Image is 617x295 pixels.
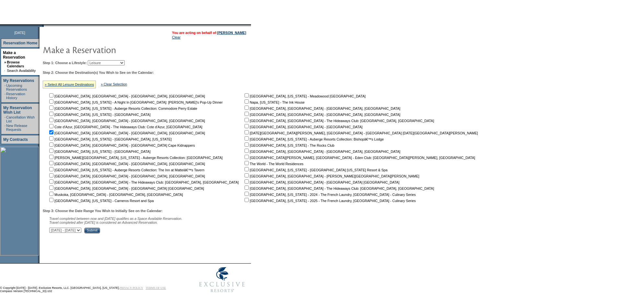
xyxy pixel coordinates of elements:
[243,113,400,117] nobr: [GEOGRAPHIC_DATA], [GEOGRAPHIC_DATA] - [GEOGRAPHIC_DATA], [GEOGRAPHIC_DATA]
[48,150,151,153] nobr: [GEOGRAPHIC_DATA], [US_STATE] - [GEOGRAPHIC_DATA]
[7,60,24,68] a: Browse Calendars
[48,94,205,98] nobr: [GEOGRAPHIC_DATA], [GEOGRAPHIC_DATA] - [GEOGRAPHIC_DATA], [GEOGRAPHIC_DATA]
[48,100,223,104] nobr: [GEOGRAPHIC_DATA], [US_STATE] - A Night In [GEOGRAPHIC_DATA]: [PERSON_NAME]'s Pop-Up Dinner
[48,162,205,166] nobr: [GEOGRAPHIC_DATA], [GEOGRAPHIC_DATA] - [GEOGRAPHIC_DATA], [GEOGRAPHIC_DATA]
[3,51,25,60] a: Make a Reservation
[48,119,205,123] nobr: [GEOGRAPHIC_DATA], [GEOGRAPHIC_DATA] - [GEOGRAPHIC_DATA], [GEOGRAPHIC_DATA]
[6,84,27,91] a: Upcoming Reservations
[243,143,334,147] nobr: [GEOGRAPHIC_DATA], [US_STATE] - The Rocks Club
[48,187,204,190] nobr: [GEOGRAPHIC_DATA], [GEOGRAPHIC_DATA] - [GEOGRAPHIC_DATA] [GEOGRAPHIC_DATA]
[172,35,180,39] a: Clear
[243,199,416,203] nobr: [GEOGRAPHIC_DATA], [US_STATE] - 2025 - The French Laundry, [GEOGRAPHIC_DATA] - Culinary Series
[243,162,303,166] nobr: The World - The World Residences
[217,31,246,35] a: [PERSON_NAME]
[243,137,384,141] nobr: [GEOGRAPHIC_DATA], [US_STATE] - Auberge Resorts Collection: Bishopâ€™s Lodge
[3,78,34,83] a: My Reservations
[48,113,151,117] nobr: [GEOGRAPHIC_DATA], [US_STATE] - [GEOGRAPHIC_DATA]
[49,217,182,221] span: Travel completed between now and [DATE] qualifies as a Space Available Reservation.
[48,174,205,178] nobr: [GEOGRAPHIC_DATA], [GEOGRAPHIC_DATA] - [GEOGRAPHIC_DATA], [GEOGRAPHIC_DATA]
[243,150,400,153] nobr: [GEOGRAPHIC_DATA], [GEOGRAPHIC_DATA] - [GEOGRAPHIC_DATA], [GEOGRAPHIC_DATA]
[243,94,366,98] nobr: [GEOGRAPHIC_DATA], [US_STATE] - Meadowood [GEOGRAPHIC_DATA]
[3,106,32,115] a: My Reservation Wish List
[48,193,183,197] nobr: Muskoka, [GEOGRAPHIC_DATA] - [GEOGRAPHIC_DATA], [GEOGRAPHIC_DATA]
[84,228,100,233] input: Submit
[43,61,87,65] b: Step 1: Choose a Lifestyle:
[48,125,202,129] nobr: Cote d'Azur, [GEOGRAPHIC_DATA] - The Hideaways Club: Cote d'Azur, [GEOGRAPHIC_DATA]
[6,115,35,123] a: Cancellation Wish List
[172,31,246,35] span: You are acting on behalf of:
[3,41,37,45] a: Reservation Home
[4,60,6,64] b: »
[243,187,434,190] nobr: [GEOGRAPHIC_DATA], [GEOGRAPHIC_DATA] - The Hideaways Club: [GEOGRAPHIC_DATA], [GEOGRAPHIC_DATA]
[48,199,154,203] nobr: [GEOGRAPHIC_DATA], [US_STATE] - Carneros Resort and Spa
[5,84,6,91] td: ·
[43,43,172,56] img: pgTtlMakeReservation.gif
[45,83,94,86] a: » Select All Leisure Destinations
[7,69,36,73] a: Search Availability
[43,71,154,74] b: Step 2: Choose the Destination(s) You Wish to See on the Calendar:
[5,92,6,100] td: ·
[48,180,239,184] nobr: [GEOGRAPHIC_DATA], [GEOGRAPHIC_DATA] - The Hideaways Club: [GEOGRAPHIC_DATA], [GEOGRAPHIC_DATA]
[5,115,6,123] td: ·
[14,31,25,35] span: [DATE]
[41,24,44,27] img: promoShadowLeftCorner.gif
[243,168,387,172] nobr: [GEOGRAPHIC_DATA], [US_STATE] - [GEOGRAPHIC_DATA] [US_STATE] Resort & Spa
[243,125,362,129] nobr: [GEOGRAPHIC_DATA], [GEOGRAPHIC_DATA] - [GEOGRAPHIC_DATA]
[49,221,158,224] nobr: Travel completed after [DATE] is considered an Advanced Reservation.
[243,107,400,110] nobr: [GEOGRAPHIC_DATA], [GEOGRAPHIC_DATA] - [GEOGRAPHIC_DATA], [GEOGRAPHIC_DATA]
[43,209,163,213] b: Step 3: Choose the Date Range You Wish to Initially See on the Calendar:
[120,286,143,289] a: PRIVACY POLICY
[6,124,27,131] a: New Release Requests
[48,137,172,141] nobr: [GEOGRAPHIC_DATA], [US_STATE] - [GEOGRAPHIC_DATA], [US_STATE]
[48,156,223,160] nobr: [PERSON_NAME][GEOGRAPHIC_DATA], [US_STATE] - Auberge Resorts Collection: [GEOGRAPHIC_DATA]
[243,180,399,184] nobr: [GEOGRAPHIC_DATA], [GEOGRAPHIC_DATA] - [GEOGRAPHIC_DATA] [GEOGRAPHIC_DATA]
[243,174,419,178] nobr: [GEOGRAPHIC_DATA], [GEOGRAPHIC_DATA] - [PERSON_NAME][GEOGRAPHIC_DATA][PERSON_NAME]
[243,131,478,135] nobr: [DATE][GEOGRAPHIC_DATA][PERSON_NAME], [GEOGRAPHIC_DATA] - [GEOGRAPHIC_DATA] [DATE][GEOGRAPHIC_DAT...
[48,131,205,135] nobr: [GEOGRAPHIC_DATA], [GEOGRAPHIC_DATA] - [GEOGRAPHIC_DATA], [GEOGRAPHIC_DATA]
[243,156,475,160] nobr: [GEOGRAPHIC_DATA][PERSON_NAME], [GEOGRAPHIC_DATA] - Eden Club: [GEOGRAPHIC_DATA][PERSON_NAME], [G...
[101,82,127,86] a: » Clear Selection
[243,100,304,104] nobr: Napa, [US_STATE] - The Ink House
[5,124,6,131] td: ·
[48,107,197,110] nobr: [GEOGRAPHIC_DATA], [US_STATE] - Auberge Resorts Collection: Commodore Perry Estate
[48,143,195,147] nobr: [GEOGRAPHIC_DATA], [GEOGRAPHIC_DATA] - [GEOGRAPHIC_DATA] Cape Kidnappers
[243,193,416,197] nobr: [GEOGRAPHIC_DATA], [US_STATE] - 2024 - The French Laundry, [GEOGRAPHIC_DATA] - Culinary Series
[146,286,166,289] a: TERMS OF USE
[4,69,6,73] td: ·
[3,137,28,142] a: My Contracts
[48,168,204,172] nobr: [GEOGRAPHIC_DATA], [US_STATE] - Auberge Resorts Collection: The Inn at Matteiâ€™s Tavern
[243,119,434,123] nobr: [GEOGRAPHIC_DATA], [GEOGRAPHIC_DATA] - The Hideaways Club: [GEOGRAPHIC_DATA], [GEOGRAPHIC_DATA]
[6,92,25,100] a: Reservation History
